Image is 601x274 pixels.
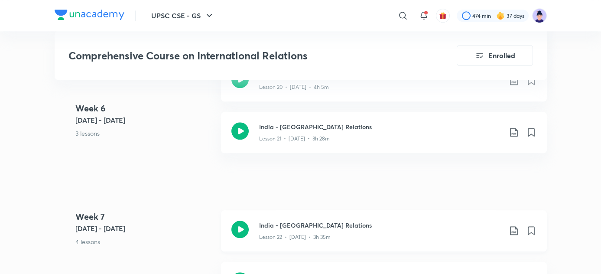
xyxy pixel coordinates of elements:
[75,102,214,115] h4: Week 6
[75,129,214,138] p: 3 lessons
[439,12,447,20] img: avatar
[68,49,408,62] h3: Comprehensive Course on International Relations
[75,223,214,234] h5: [DATE] - [DATE]
[457,45,533,66] button: Enrolled
[146,7,220,24] button: UPSC CSE - GS
[496,11,505,20] img: streak
[436,9,450,23] button: avatar
[221,210,547,262] a: India - [GEOGRAPHIC_DATA] RelationsLesson 22 • [DATE] • 3h 35m
[75,115,214,125] h5: [DATE] - [DATE]
[259,221,502,230] h3: India - [GEOGRAPHIC_DATA] Relations
[259,135,330,143] p: Lesson 21 • [DATE] • 3h 28m
[532,8,547,23] img: Ravi Chalotra
[259,83,329,91] p: Lesson 20 • [DATE] • 4h 5m
[221,112,547,163] a: India - [GEOGRAPHIC_DATA] RelationsLesson 21 • [DATE] • 3h 28m
[55,10,124,20] img: Company Logo
[259,122,502,131] h3: India - [GEOGRAPHIC_DATA] Relations
[75,237,214,246] p: 4 lessons
[55,10,124,22] a: Company Logo
[75,210,214,223] h4: Week 7
[221,60,547,112] a: India - [GEOGRAPHIC_DATA] RelationsLesson 20 • [DATE] • 4h 5m
[259,233,331,241] p: Lesson 22 • [DATE] • 3h 35m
